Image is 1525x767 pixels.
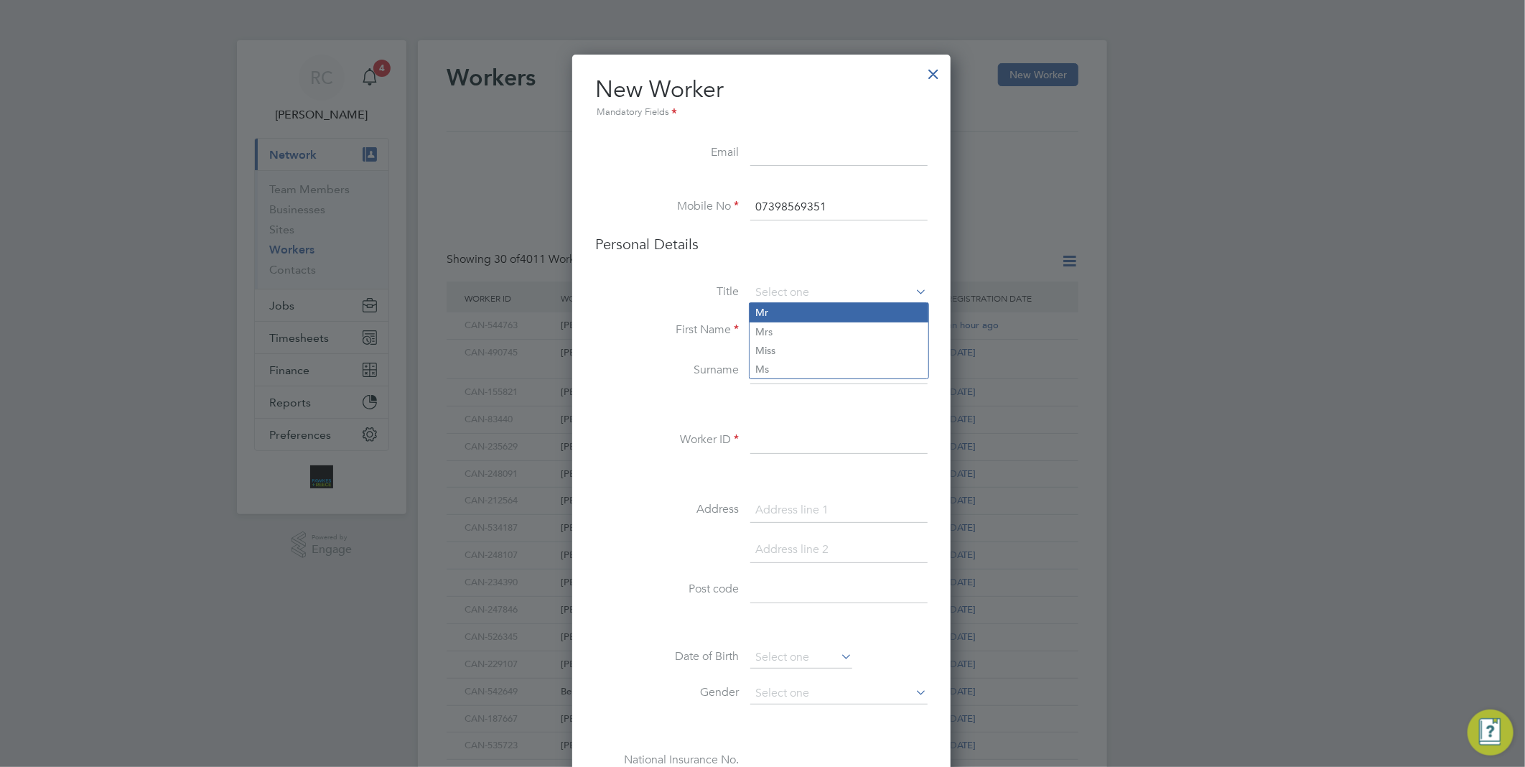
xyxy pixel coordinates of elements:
[595,284,739,299] label: Title
[595,145,739,160] label: Email
[595,685,739,700] label: Gender
[595,322,739,338] label: First Name
[750,647,852,669] input: Select one
[595,199,739,214] label: Mobile No
[595,75,928,121] h2: New Worker
[750,322,928,341] li: Mrs
[750,360,928,378] li: Ms
[595,235,928,254] h3: Personal Details
[750,303,928,322] li: Mr
[595,105,928,121] div: Mandatory Fields
[750,282,928,304] input: Select one
[595,582,739,597] label: Post code
[595,432,739,447] label: Worker ID
[1468,710,1514,756] button: Engage Resource Center
[595,502,739,517] label: Address
[750,341,928,360] li: Miss
[750,498,928,524] input: Address line 1
[595,649,739,664] label: Date of Birth
[750,537,928,563] input: Address line 2
[595,363,739,378] label: Surname
[750,683,928,705] input: Select one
